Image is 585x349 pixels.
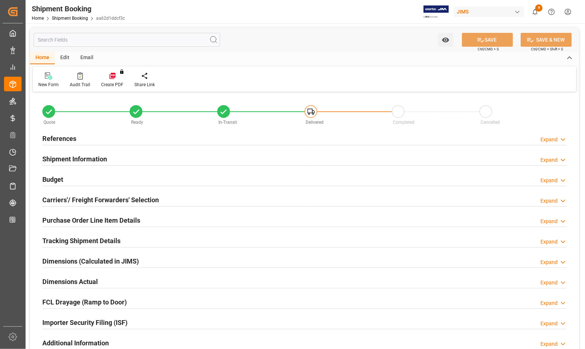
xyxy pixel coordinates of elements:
div: Expand [540,218,558,225]
h2: Additional Information [42,338,109,348]
button: SAVE [462,33,513,47]
div: Audit Trail [70,81,90,88]
input: Search Fields [34,33,220,47]
h2: FCL Drayage (Ramp to Door) [42,297,127,307]
a: Home [32,16,44,21]
button: open menu [438,33,453,47]
span: Quote [44,120,56,125]
div: Expand [540,299,558,307]
span: In-Transit [218,120,237,125]
div: Expand [540,177,558,184]
div: Email [75,52,99,64]
h2: References [42,134,76,143]
div: JIMS [454,7,524,17]
span: Ready [131,120,143,125]
div: Expand [540,197,558,205]
div: Expand [540,136,558,143]
img: Exertis%20JAM%20-%20Email%20Logo.jpg_1722504956.jpg [424,5,449,18]
h2: Shipment Information [42,154,107,164]
div: Expand [540,258,558,266]
div: Expand [540,279,558,287]
h2: Dimensions Actual [42,277,98,287]
button: SAVE & NEW [521,33,572,47]
div: Expand [540,340,558,348]
span: Ctrl/CMD + Shift + S [531,46,563,52]
div: Shipment Booking [32,3,125,14]
span: Delivered [306,120,324,125]
div: Expand [540,238,558,246]
h2: Budget [42,174,63,184]
h2: Importer Security Filing (ISF) [42,318,127,327]
button: Help Center [543,4,560,20]
h2: Carriers'/ Freight Forwarders' Selection [42,195,159,205]
button: JIMS [454,5,527,19]
span: Ctrl/CMD + S [478,46,499,52]
h2: Tracking Shipment Details [42,236,121,246]
h2: Purchase Order Line Item Details [42,215,140,225]
button: show 9 new notifications [527,4,543,20]
div: Expand [540,320,558,327]
h2: Dimensions (Calculated in JIMS) [42,256,139,266]
div: Home [30,52,55,64]
a: Shipment Booking [52,16,88,21]
div: Edit [55,52,75,64]
span: 9 [535,4,543,12]
div: New Form [38,81,59,88]
div: Expand [540,156,558,164]
div: Share Link [134,81,155,88]
span: Cancelled [481,120,500,125]
span: Completed [393,120,415,125]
